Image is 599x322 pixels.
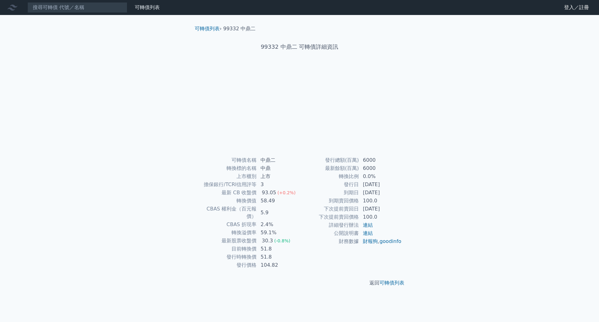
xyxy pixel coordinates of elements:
p: 返回 [190,279,409,287]
a: 登入／註冊 [559,2,594,12]
td: 轉換標的名稱 [197,164,257,172]
td: 下次提前賣回價格 [299,213,359,221]
div: 93.05 [261,189,277,196]
td: 轉換比例 [299,172,359,181]
td: 100.0 [359,197,402,205]
td: 最新餘額(百萬) [299,164,359,172]
td: 6000 [359,156,402,164]
td: 中鼎 [257,164,299,172]
span: (-0.8%) [274,238,290,243]
h1: 99332 中鼎二 可轉債詳細資訊 [190,42,409,51]
td: [DATE] [359,189,402,197]
input: 搜尋可轉債 代號／名稱 [27,2,127,13]
a: 可轉債列表 [135,4,160,10]
td: CBAS 折現率 [197,220,257,229]
td: 5.9 [257,205,299,220]
a: 連結 [363,222,373,228]
td: 轉換溢價率 [197,229,257,237]
td: 51.8 [257,245,299,253]
td: 最新股票收盤價 [197,237,257,245]
div: 30.3 [261,237,274,245]
td: 下次提前賣回日 [299,205,359,213]
td: 58.49 [257,197,299,205]
a: 財報狗 [363,238,378,244]
td: 2.4% [257,220,299,229]
li: › [195,25,222,32]
a: 連結 [363,230,373,236]
td: 上市 [257,172,299,181]
td: [DATE] [359,205,402,213]
td: 104.82 [257,261,299,269]
td: 3 [257,181,299,189]
a: goodinfo [379,238,401,244]
td: 財務數據 [299,237,359,245]
td: 59.1% [257,229,299,237]
span: (+0.2%) [277,190,295,195]
a: 可轉債列表 [379,280,404,286]
td: 最新 CB 收盤價 [197,189,257,197]
td: 上市櫃別 [197,172,257,181]
td: 擔保銀行/TCRI信用評等 [197,181,257,189]
td: 0.0% [359,172,402,181]
td: 詳細發行辦法 [299,221,359,229]
td: 公開說明書 [299,229,359,237]
td: 目前轉換價 [197,245,257,253]
td: , [359,237,402,245]
td: 6000 [359,164,402,172]
td: 發行日 [299,181,359,189]
td: [DATE] [359,181,402,189]
td: 發行總額(百萬) [299,156,359,164]
td: 轉換價值 [197,197,257,205]
td: 51.8 [257,253,299,261]
li: 99332 中鼎二 [223,25,256,32]
td: 發行價格 [197,261,257,269]
td: 中鼎二 [257,156,299,164]
td: 100.0 [359,213,402,221]
td: 到期賣回價格 [299,197,359,205]
td: CBAS 權利金（百元報價） [197,205,257,220]
td: 發行時轉換價 [197,253,257,261]
a: 可轉債列表 [195,26,220,32]
td: 到期日 [299,189,359,197]
td: 可轉債名稱 [197,156,257,164]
